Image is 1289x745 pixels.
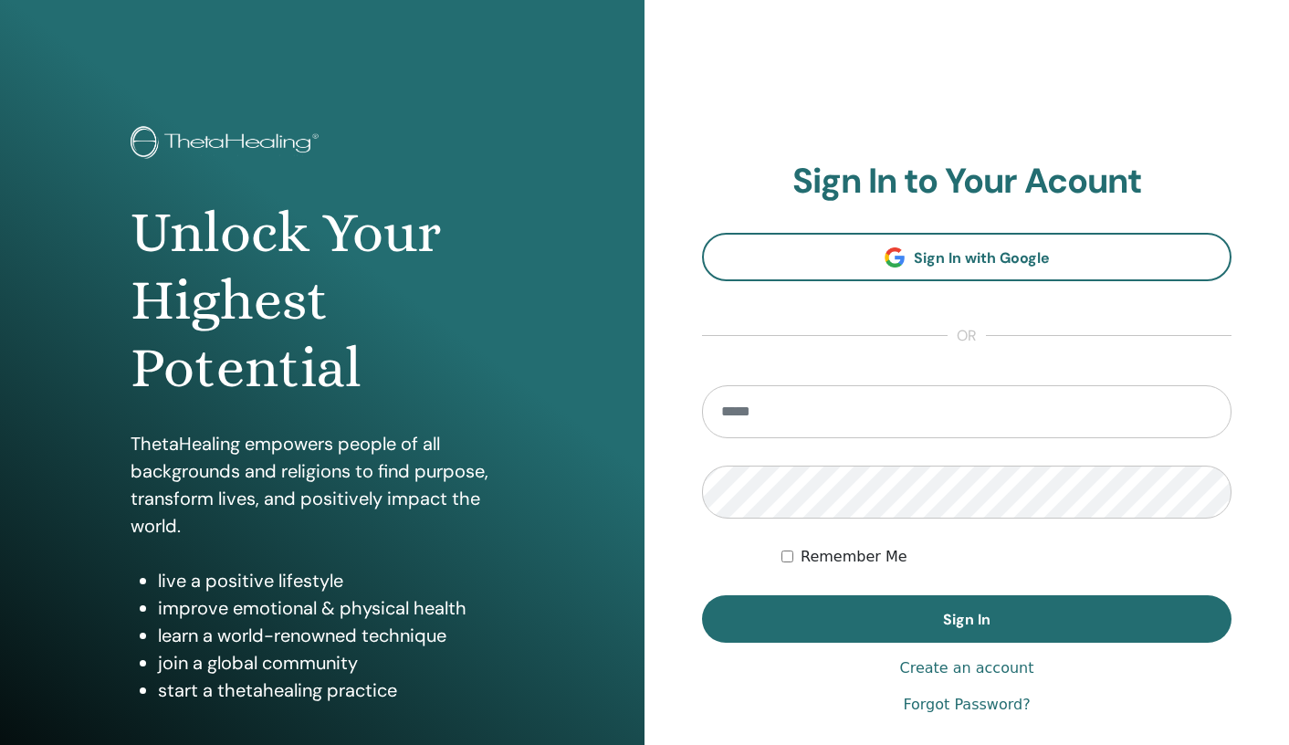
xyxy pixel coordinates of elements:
span: or [948,325,986,347]
a: Forgot Password? [903,694,1030,716]
li: start a thetahealing practice [158,677,515,704]
a: Create an account [899,657,1033,679]
h1: Unlock Your Highest Potential [131,199,515,403]
label: Remember Me [801,546,907,568]
li: improve emotional & physical health [158,594,515,622]
button: Sign In [702,595,1231,643]
span: Sign In with Google [914,248,1050,268]
a: Sign In with Google [702,233,1231,281]
p: ThetaHealing empowers people of all backgrounds and religions to find purpose, transform lives, a... [131,430,515,540]
h2: Sign In to Your Acount [702,161,1231,203]
li: join a global community [158,649,515,677]
li: live a positive lifestyle [158,567,515,594]
div: Keep me authenticated indefinitely or until I manually logout [781,546,1231,568]
li: learn a world-renowned technique [158,622,515,649]
span: Sign In [943,610,990,629]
